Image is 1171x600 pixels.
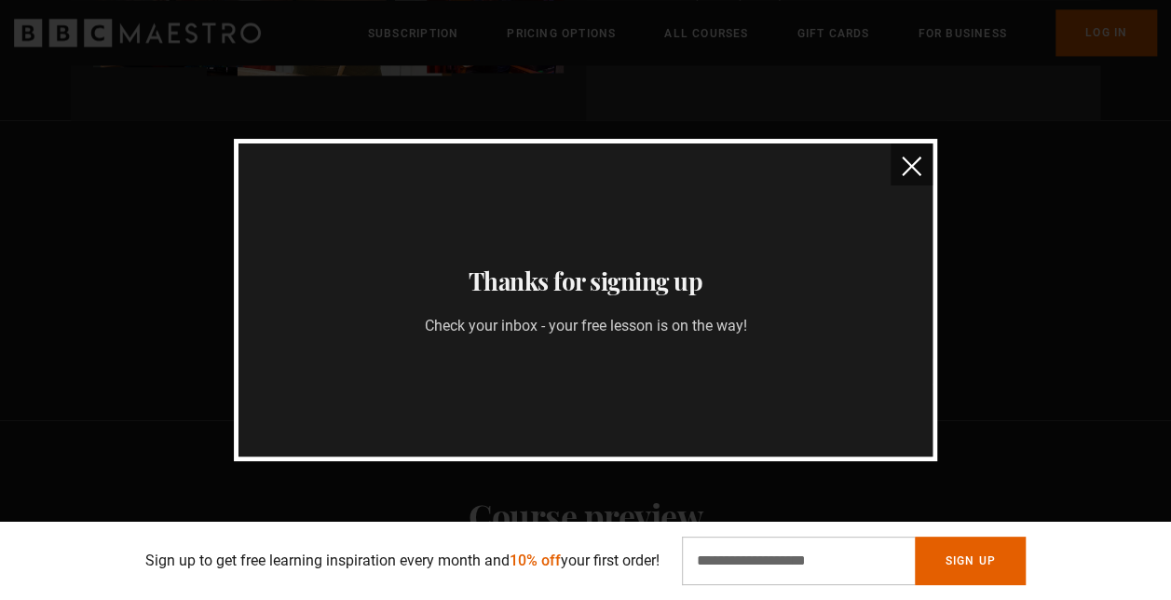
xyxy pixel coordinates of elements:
p: Sign up to get free learning inspiration every month and your first order! [145,550,660,572]
p: Check your inbox - your free lesson is on the way! [425,315,747,337]
button: Sign Up [915,537,1025,585]
h3: Thanks for signing up [261,263,909,300]
button: close [891,143,933,185]
span: 10% off [510,552,561,569]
